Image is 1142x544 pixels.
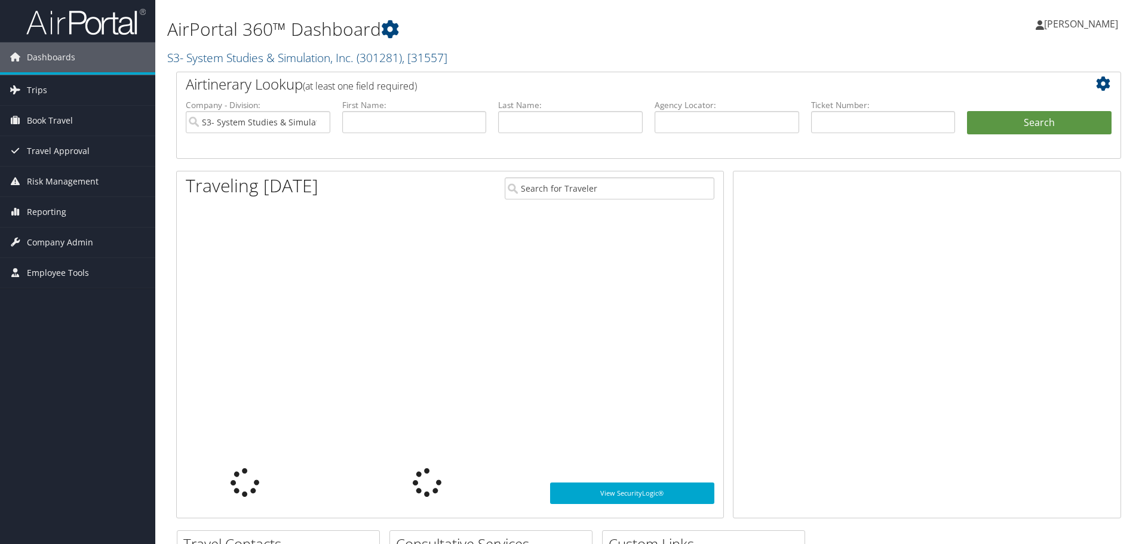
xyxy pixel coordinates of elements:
[27,197,66,227] span: Reporting
[655,99,799,111] label: Agency Locator:
[27,136,90,166] span: Travel Approval
[498,99,643,111] label: Last Name:
[167,17,809,42] h1: AirPortal 360™ Dashboard
[26,8,146,36] img: airportal-logo.png
[1036,6,1130,42] a: [PERSON_NAME]
[967,111,1112,135] button: Search
[27,228,93,257] span: Company Admin
[1044,17,1118,30] span: [PERSON_NAME]
[27,75,47,105] span: Trips
[402,50,447,66] span: , [ 31557 ]
[550,482,714,504] a: View SecurityLogic®
[186,74,1033,94] h2: Airtinerary Lookup
[811,99,956,111] label: Ticket Number:
[167,50,447,66] a: S3- System Studies & Simulation, Inc.
[27,258,89,288] span: Employee Tools
[186,173,318,198] h1: Traveling [DATE]
[505,177,714,199] input: Search for Traveler
[342,99,487,111] label: First Name:
[303,79,417,93] span: (at least one field required)
[27,167,99,196] span: Risk Management
[357,50,402,66] span: ( 301281 )
[27,42,75,72] span: Dashboards
[27,106,73,136] span: Book Travel
[186,99,330,111] label: Company - Division:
